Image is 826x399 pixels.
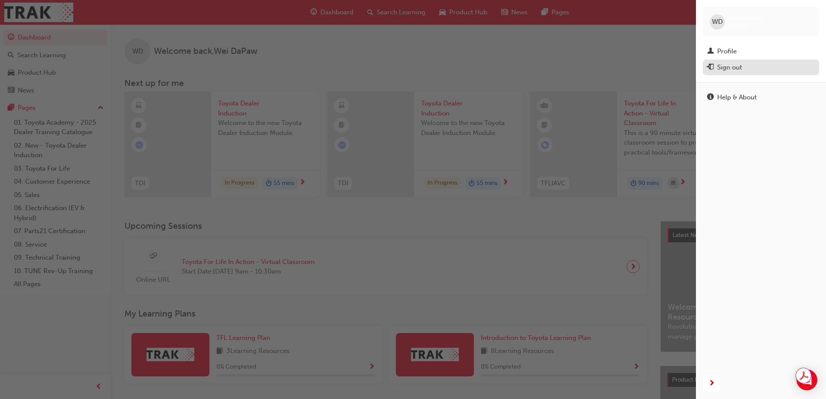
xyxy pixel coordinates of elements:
[707,64,714,72] span: exit-icon
[717,92,757,102] div: Help & About
[703,43,819,59] a: Profile
[712,17,723,27] span: WD
[703,59,819,76] button: Sign out
[707,94,714,102] span: info-icon
[708,378,715,389] span: next-icon
[728,14,762,22] span: Wei DaPaw
[717,63,742,73] div: Sign out
[728,22,749,30] span: 660237
[703,89,819,106] a: Help & About
[717,46,737,56] div: Profile
[707,48,714,56] span: man-icon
